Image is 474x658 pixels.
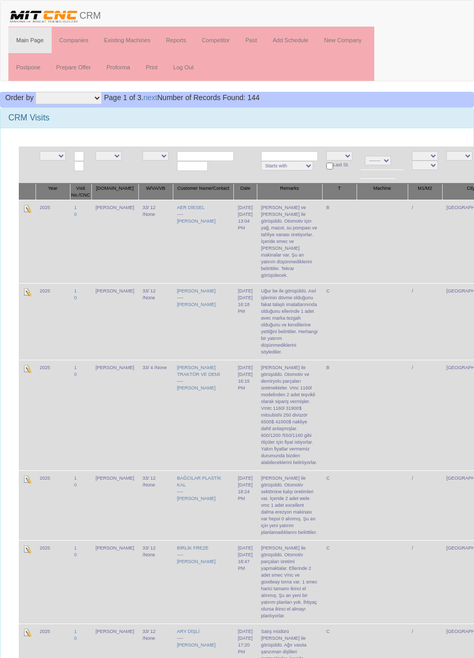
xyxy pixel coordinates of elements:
a: next [144,93,157,102]
img: Edit [23,364,31,373]
td: [PERSON_NAME] ile görüşüldü. Otomotiv sektörüne kalıp üretimleri var. İçeride 2 adet wele vmc 1 a... [257,470,322,540]
img: Edit [23,545,31,553]
td: [DATE] [234,470,257,540]
td: / [408,360,442,470]
a: Existing Machines [96,27,158,53]
a: 1 [74,545,77,551]
td: 2025 [35,283,70,360]
td: 33/ 12 /None [138,470,173,540]
a: 0 [74,295,77,300]
a: New Company [316,27,370,53]
td: [DATE] [234,540,257,624]
a: CRM [1,1,109,27]
td: C [322,470,357,540]
a: [PERSON_NAME] [177,496,216,501]
td: 2025 [35,200,70,283]
a: Competitor [194,27,238,53]
a: 1 [74,288,77,294]
td: / [408,283,442,360]
td: / [408,200,442,283]
a: 0 [74,552,77,557]
div: [DATE] 16:18 PM [238,295,253,315]
td: [PERSON_NAME] ile görüşüldü. Otomotiv ve demiryolu parçaları üretmekteler. Vmc 1160l modelinden 2... [257,360,322,470]
a: 1 [74,205,77,210]
td: [PERSON_NAME] ve [PERSON_NAME] ile görüşüldü. Otomotiv için yağ, mazot, su pompası ve tahliye van... [257,200,322,283]
a: Print [138,54,165,80]
a: 0 [74,372,77,377]
a: 1 [74,365,77,370]
a: Reports [158,27,194,53]
a: 0 [74,212,77,217]
td: 2025 [35,360,70,470]
td: / [408,540,442,624]
td: B [322,360,357,470]
a: 0 [74,636,77,641]
td: 2025 [35,540,70,624]
img: Edit [23,475,31,483]
a: 0 [74,482,77,488]
th: Visit No./CNC [70,184,91,200]
a: [PERSON_NAME] [177,385,216,391]
a: Past [238,27,265,53]
td: ---- [173,200,234,283]
div: [DATE] 18:47 PM [238,552,253,572]
a: Postpone [8,54,48,80]
td: ---- [173,470,234,540]
img: Edit [23,204,31,213]
td: [DATE] [234,200,257,283]
td: [PERSON_NAME] ile görüşüldü. Otomotiv parçaları üretimi yapmaktalar. Ellerinde 2 adet smec Vmc ve... [257,540,322,624]
th: Date [234,184,257,200]
td: Last St. [322,147,357,184]
td: [DATE] [234,283,257,360]
td: C [322,540,357,624]
td: [PERSON_NAME] [91,360,138,470]
td: 33/ 4 /None [138,360,173,470]
td: [PERSON_NAME] [91,200,138,283]
a: BİRLİK FREZE [177,545,209,551]
td: ---- [173,360,234,470]
th: Customer Name/Contact [173,184,234,200]
div: [DATE] 18:24 PM [238,482,253,502]
a: Prepare Offer [48,54,98,80]
img: header.png [8,8,79,24]
a: [PERSON_NAME] [177,218,216,224]
th: Machine [357,184,408,200]
td: ---- [173,283,234,360]
td: 33/ 12 /None [138,200,173,283]
div: [DATE] 16:15 PM [238,371,253,392]
td: / [408,470,442,540]
div: [DATE] 13:04 PM [238,211,253,231]
td: 33/ 12 /None [138,540,173,624]
td: ---- [173,540,234,624]
td: C [322,283,357,360]
a: Main Page [8,27,52,53]
a: ARY DİŞLİ [177,629,199,634]
th: [DOMAIN_NAME] [91,184,138,200]
a: [PERSON_NAME] [177,642,216,648]
a: 1 [74,629,77,634]
a: Proforma [99,54,138,80]
a: [PERSON_NAME] TRAKTÖR VE DEMİ [177,365,220,377]
a: 1 [74,476,77,481]
th: W/VA/VB [138,184,173,200]
img: Edit [23,288,31,296]
td: [DATE] [234,360,257,470]
a: AER DİESEL [177,205,205,210]
td: [PERSON_NAME] [91,540,138,624]
td: Uğur be ile görüşüldü. Asıl işlerinin dövme olduğunu fakat talaşlı imalatlarınında olduğunu eller... [257,283,322,360]
th: Remarks [257,184,322,200]
h3: CRM Visits [8,113,466,123]
th: M1/M2 [408,184,442,200]
span: Page 1 of 3. [104,93,144,102]
span: Number of Records Found: 144 [104,93,259,102]
a: BAĞCILAR PLASTİK KAL [177,476,221,488]
th: Year [35,184,70,200]
td: 2025 [35,470,70,540]
td: B [322,200,357,283]
a: [PERSON_NAME] [177,288,216,294]
th: T [322,184,357,200]
td: 33/ 12 /None [138,283,173,360]
a: [PERSON_NAME] [177,302,216,307]
a: Add Schedule [265,27,316,53]
img: Edit [23,628,31,637]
